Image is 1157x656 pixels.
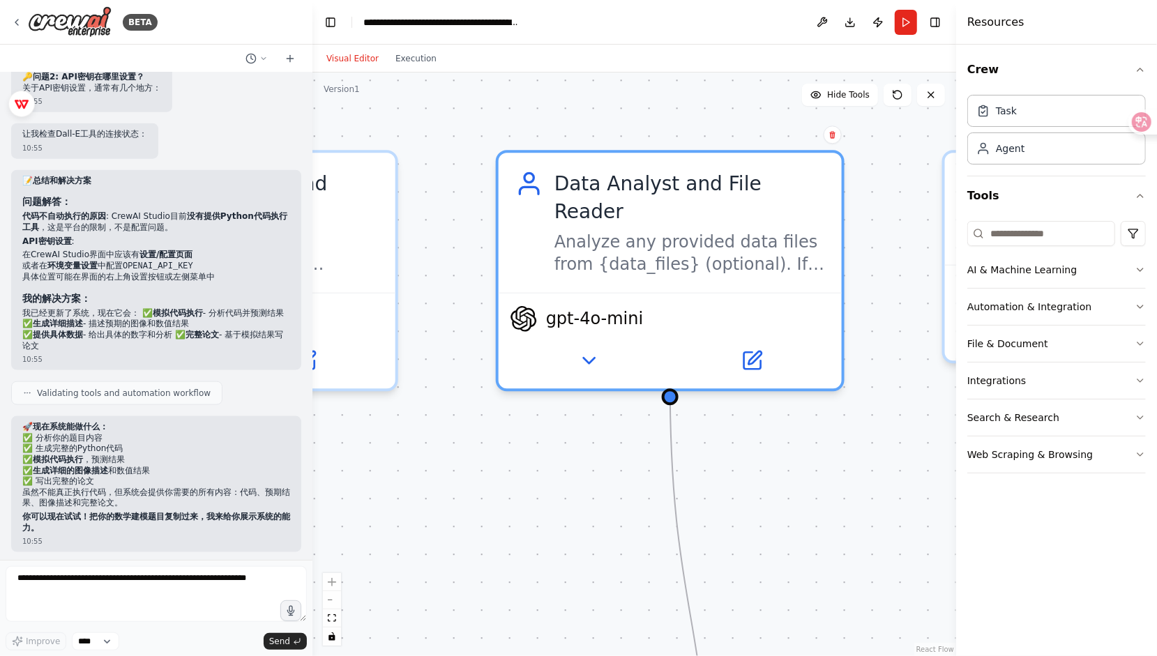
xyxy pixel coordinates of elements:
strong: 设置/配置页面 [139,250,192,259]
button: zoom out [323,591,341,609]
button: Crew [967,50,1146,89]
p: 让我检查Dall-E工具的连接状态： [22,129,147,140]
strong: 生成详细描述 [33,319,83,328]
button: Integrations [967,363,1146,399]
button: Send [264,633,307,650]
code: OPENAI_API_KEY [123,261,193,271]
button: Hide Tools [802,84,878,106]
li: 在CrewAI Studio界面中应该有 [22,250,290,261]
span: gpt-4o-mini [546,307,644,330]
div: Agent [996,142,1024,155]
strong: 我的解决方案： [22,293,91,304]
strong: 模拟代码执行 [33,455,83,464]
div: 10:55 [22,96,161,107]
div: Task [996,104,1017,118]
button: AI & Machine Learning [967,252,1146,288]
button: Web Scraping & Browsing [967,436,1146,473]
strong: 现在系统能做什么： [33,422,108,432]
h2: 🚀 [22,422,290,433]
button: Open in side panel [673,344,831,377]
strong: 问题2: API密钥在哪里设置？ [33,72,144,82]
strong: API密钥设置 [22,236,72,246]
button: Start a new chat [279,50,301,67]
strong: 你可以现在试试！把你的数学建模题目复制过来，我来给你展示系统的能力。 [22,512,290,533]
div: Read and analyze the mathematical modeling problem content from {problem_content} (provided as ma... [108,231,379,275]
button: Search & Research [967,399,1146,436]
strong: 总结和解决方案 [33,176,91,185]
button: Delete node [824,125,842,144]
li: ✅ 分析你的题目内容 [22,433,290,444]
li: ✅ 写出完整的论文 [22,476,290,487]
div: Data Analyst and File Reader [554,169,825,225]
div: 10:55 [22,143,147,153]
h4: Resources [967,14,1024,31]
button: Visual Editor [318,50,387,67]
strong: 生成详细的图像描述 [33,466,108,475]
button: Open in side panel [227,344,384,377]
button: toggle interactivity [323,627,341,646]
button: Tools [967,176,1146,215]
button: Hide right sidebar [925,13,945,32]
a: React Flow attribution [916,646,954,653]
li: 具体位置可能在界面的右上角设置按钮或左侧菜单中 [22,272,290,283]
div: Document Reader and Problem Identifier [108,169,379,225]
button: File & Document [967,326,1146,362]
div: BETA [123,14,158,31]
button: Automation & Integration [967,289,1146,325]
strong: 问题解答： [22,196,71,207]
strong: 没有提供Python代码执行工具 [22,211,287,232]
div: 10:55 [22,354,290,365]
strong: 环境变量设置 [47,261,98,270]
div: Analyze any provided data files from {data_files} (optional). If data files are provided, extract... [554,231,825,275]
img: Logo [28,6,112,38]
button: Improve [6,632,66,650]
p: 关于API密钥设置，通常有几个地方： [22,83,161,94]
strong: 完整论文 [186,330,219,340]
li: ✅ 生成完整的Python代码 [22,443,290,455]
div: Crew [967,89,1146,176]
li: ✅ ，预测结果 [22,455,290,466]
strong: 代码不自动执行的原因 [22,211,106,221]
div: 10:55 [22,536,290,547]
button: fit view [323,609,341,627]
h2: 🔑 [22,72,161,83]
button: Switch to previous chat [240,50,273,67]
div: Data Analyst and File ReaderAnalyze any provided data files from {data_files} (optional). If data... [496,150,845,391]
p: 虽然不能真正执行代码，但系统会提供你需要的所有内容：代码、预期结果、图像描述和完整论文。 [22,487,290,509]
button: Hide left sidebar [321,13,340,32]
span: Hide Tools [827,89,870,100]
span: Improve [26,636,60,647]
p: : CrewAI Studio目前 ，这是平台的限制，不是配置问题。 [22,211,290,233]
p: : [22,236,290,247]
p: 我已经更新了系统，现在它会： ✅ - 分析代码并预测结果 ✅ - 描述预期的图像和数值结果 ✅ - 给出具体的数字和分析 ✅ - 基于模拟结果写论文 [22,308,290,351]
button: Execution [387,50,445,67]
span: Validating tools and automation workflow [37,388,211,399]
li: ✅ 和数值结果 [22,466,290,477]
h2: 📝 [22,176,290,187]
div: Tools [967,215,1146,485]
nav: breadcrumb [363,15,520,29]
div: React Flow controls [323,573,341,646]
strong: 提供具体数据 [33,330,83,340]
strong: 模拟代码执行 [153,308,203,318]
div: Version 1 [324,84,360,95]
span: Send [269,636,290,647]
li: 或者在 中配置 [22,261,290,273]
button: Click to speak your automation idea [280,600,301,621]
div: Document Reader and Problem IdentifierRead and analyze the mathematical modeling problem content ... [50,150,398,391]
